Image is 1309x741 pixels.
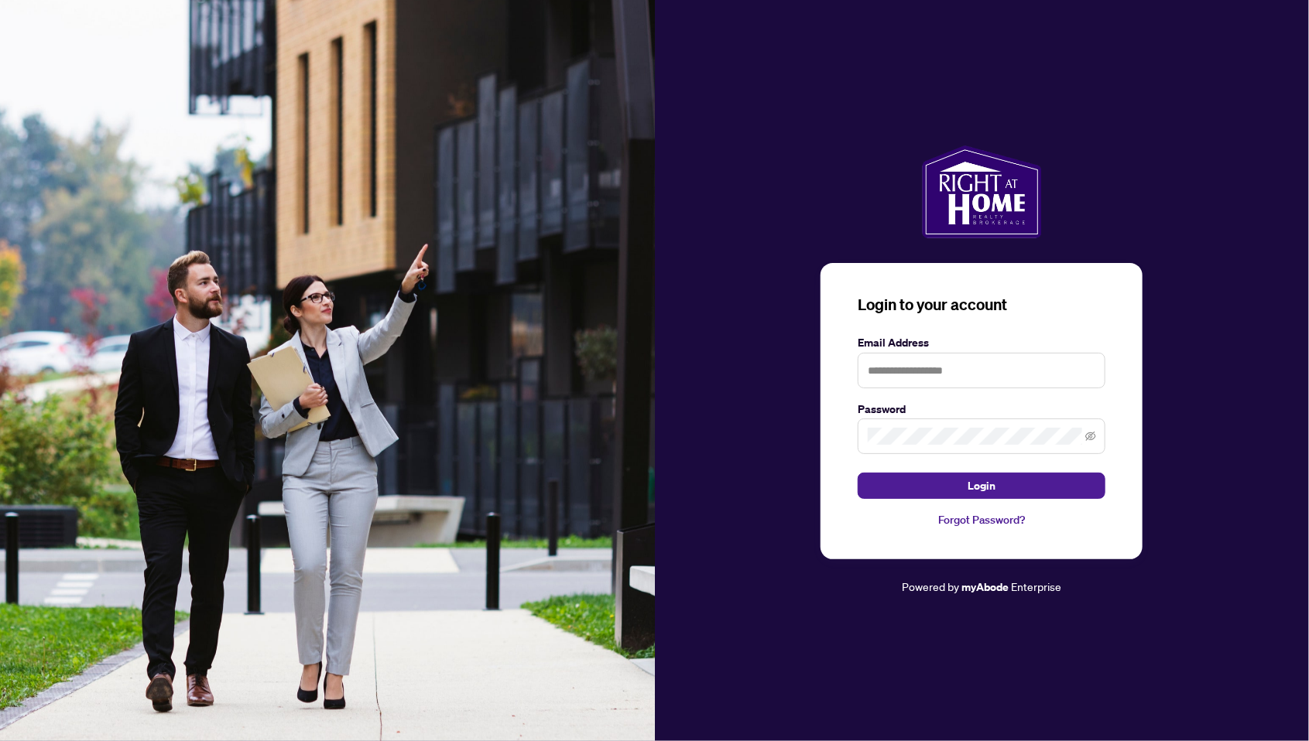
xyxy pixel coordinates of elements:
span: Enterprise [1011,579,1061,593]
a: Forgot Password? [858,511,1105,528]
img: ma-logo [922,145,1042,238]
button: Login [858,473,1105,499]
span: Login [968,473,995,498]
a: myAbode [961,579,1009,596]
label: Password [858,401,1105,418]
h3: Login to your account [858,294,1105,316]
span: Powered by [902,579,959,593]
label: Email Address [858,334,1105,351]
span: eye-invisible [1085,431,1096,442]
